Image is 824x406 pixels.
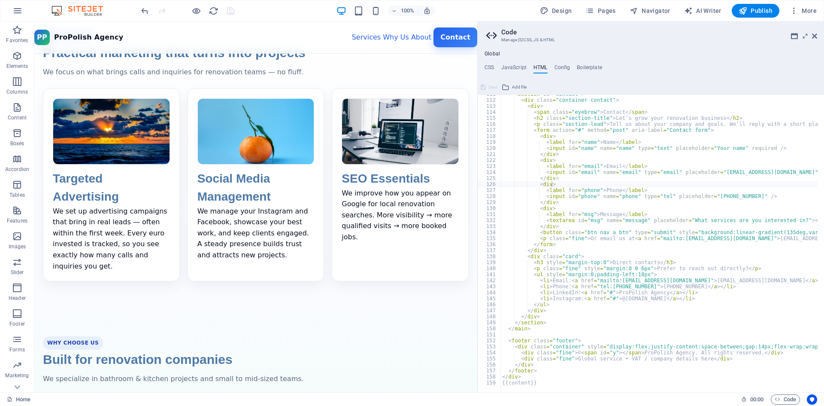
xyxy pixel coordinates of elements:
div: 125 [478,175,501,181]
p: Forms [9,346,25,353]
p: Features [7,217,27,224]
img: Social media on phone [164,77,280,142]
div: 141 [478,272,501,278]
div: 122 [478,157,501,163]
button: Design [536,4,576,18]
p: Images [9,243,26,250]
div: 136 [478,241,501,247]
p: Header [9,295,26,302]
button: Publish [732,4,779,18]
img: Search engine results [308,77,424,142]
a: About [377,12,397,20]
div: 119 [478,139,501,145]
div: 153 [478,344,501,350]
div: 158 [478,374,501,380]
p: Accordion [5,166,29,173]
div: 131 [478,211,501,217]
div: 138 [478,253,501,259]
h2: Built for renovation companies [9,328,434,348]
h3: Manage (S)CSS, JS & HTML [501,36,800,44]
div: 118 [478,133,501,139]
p: Tables [9,192,25,198]
button: Navigator [626,4,674,18]
span: Publish [739,6,772,15]
button: Add file [500,82,528,92]
div: 123 [478,163,501,169]
div: 148 [478,314,501,320]
div: 114 [478,109,501,115]
span: More [790,6,817,15]
h3: Targeted Advertising [18,148,136,184]
button: undo [139,6,150,16]
div: 124 [478,169,501,175]
div: 116 [478,121,501,127]
div: 117 [478,127,501,133]
span: Code [775,394,796,405]
div: 113 [478,103,501,109]
div: 142 [478,278,501,284]
button: reload [208,6,218,16]
div: Design (Ctrl+Alt+Y) [536,4,576,18]
h4: CSS [485,64,494,74]
div: 129 [478,199,501,205]
p: We set up advertising campaigns that bring in real leads — often within the first week. Every eur... [18,184,136,250]
span: Why Choose Us [9,315,69,328]
h2: Code [501,28,817,36]
button: Code [771,394,800,405]
div: 120 [478,145,501,151]
div: 115 [478,115,501,121]
span: PP [3,10,13,21]
h6: 100% [401,6,415,16]
div: 132 [478,217,501,223]
div: 154 [478,350,501,356]
span: 00 00 [750,394,763,405]
p: Marketing [5,372,29,379]
div: 151 [478,332,501,338]
div: 155 [478,356,501,362]
p: We focus on what brings calls and inquiries for renovation teams — no fluff. [9,45,434,56]
button: AI Writer [681,4,725,18]
div: 128 [478,193,501,199]
div: 147 [478,308,501,314]
a: Services [318,12,346,20]
i: On resize automatically adjust zoom level to fit chosen device. [423,7,431,15]
div: 149 [478,320,501,326]
div: 133 [478,223,501,229]
div: 112 [478,97,501,103]
h4: Global [485,51,500,58]
button: Click here to leave preview mode and continue editing [191,6,201,16]
button: Usercentrics [807,394,817,405]
img: Advertising dashboard [19,77,135,142]
h4: Boilerplate [577,64,602,74]
div: 137 [478,247,501,253]
p: Slider [11,269,24,276]
p: Footer [9,321,25,327]
span: Design [540,6,572,15]
i: Undo: Edit (S)CSS (Ctrl+Z) [140,6,150,16]
div: 152 [478,338,501,344]
a: Contact [399,6,443,26]
div: 135 [478,235,501,241]
span: Pages [585,6,615,15]
p: Columns [6,89,28,95]
p: We improve how you appear on Google for local renovation searches. More visibility → more qualifi... [307,166,424,221]
div: 145 [478,296,501,302]
span: AI Writer [684,6,721,15]
span: : [756,396,757,403]
h4: JavaScript [501,64,527,74]
div: 140 [478,266,501,272]
a: Click to cancel selection. Double-click to open Pages [7,394,30,405]
div: 156 [478,362,501,368]
button: More [786,4,820,18]
nav: Primary navigation [318,6,443,26]
h3: Social Media Management [163,148,280,184]
div: 159 [478,380,501,386]
button: 100% [388,6,418,16]
p: We specialize in bathroom & kitchen projects and small to mid‑sized teams. [9,352,434,363]
button: Pages [582,4,619,18]
div: 143 [478,284,501,290]
div: 127 [478,187,501,193]
p: Content [8,114,27,121]
div: 126 [478,181,501,187]
span: ProPolish Agency [20,10,89,21]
